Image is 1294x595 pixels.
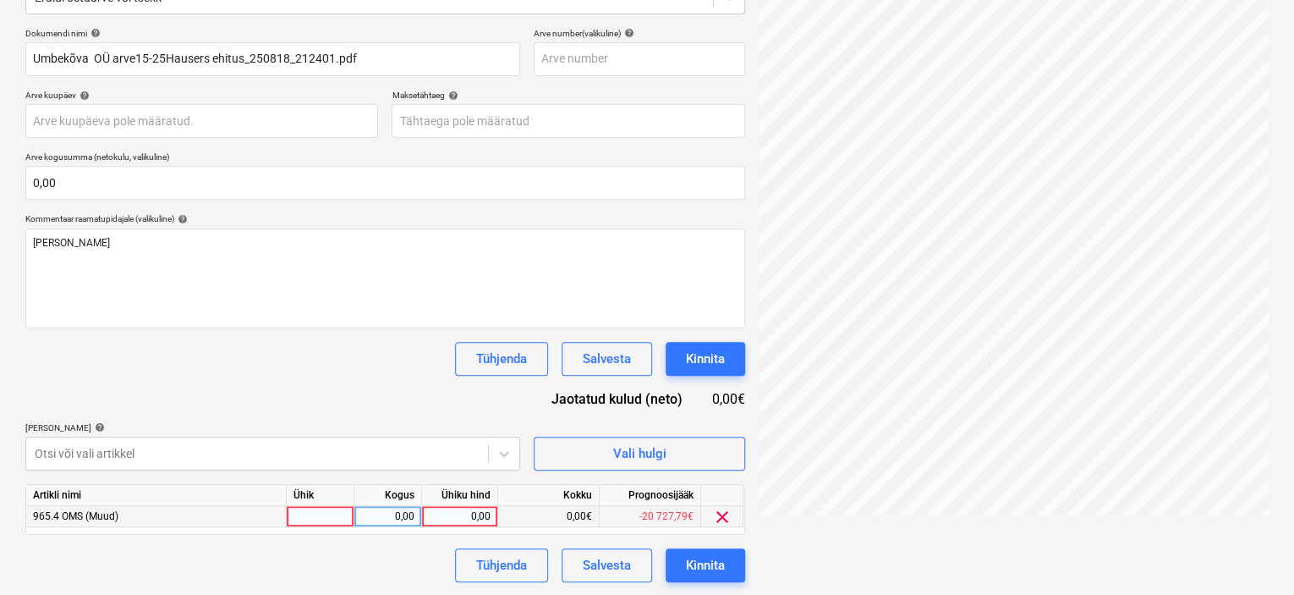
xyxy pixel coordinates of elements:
span: 965.4 OMS (Muud) [33,510,118,522]
div: Prognoosijääk [600,485,701,506]
button: Kinnita [666,548,745,582]
div: Vali hulgi [612,443,666,465]
span: clear [712,507,732,527]
button: Salvesta [562,342,652,376]
div: Artikli nimi [26,485,287,506]
input: Arve kogusumma (netokulu, valikuline) [25,166,745,200]
span: help [444,91,458,101]
div: Ühik [287,485,354,506]
div: Kogus [354,485,422,506]
div: 0,00€ [710,389,745,409]
div: Arve number (valikuline) [534,28,745,39]
div: Kokku [498,485,600,506]
div: Salvesta [583,348,631,370]
span: [PERSON_NAME] [33,237,110,249]
button: Salvesta [562,548,652,582]
div: -20 727,79€ [600,506,701,527]
p: Arve kogusumma (netokulu, valikuline) [25,152,745,166]
div: 0,00 [361,506,414,527]
span: help [91,422,105,432]
div: Tühjenda [476,348,527,370]
button: Tühjenda [455,548,548,582]
div: Kinnita [686,348,725,370]
span: help [87,28,101,38]
button: Vali hulgi [534,437,745,471]
span: help [174,214,188,224]
div: Kinnita [686,554,725,576]
span: help [621,28,634,38]
div: 0,00€ [498,506,600,527]
input: Arve number [534,42,745,76]
button: Tühjenda [455,342,548,376]
div: Ühiku hind [422,485,498,506]
div: Dokumendi nimi [25,28,520,39]
div: Jaotatud kulud (neto) [525,389,710,409]
div: Maksetähtaeg [392,90,744,101]
input: Tähtaega pole määratud [392,104,744,138]
div: Tühjenda [476,554,527,576]
button: Kinnita [666,342,745,376]
div: 0,00 [429,506,491,527]
div: [PERSON_NAME] [25,422,520,433]
iframe: Chat Widget [1209,514,1294,595]
div: Salvesta [583,554,631,576]
span: help [76,91,90,101]
input: Dokumendi nimi [25,42,520,76]
input: Arve kuupäeva pole määratud. [25,104,378,138]
div: Kommentaar raamatupidajale (valikuline) [25,213,745,224]
div: Arve kuupäev [25,90,378,101]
